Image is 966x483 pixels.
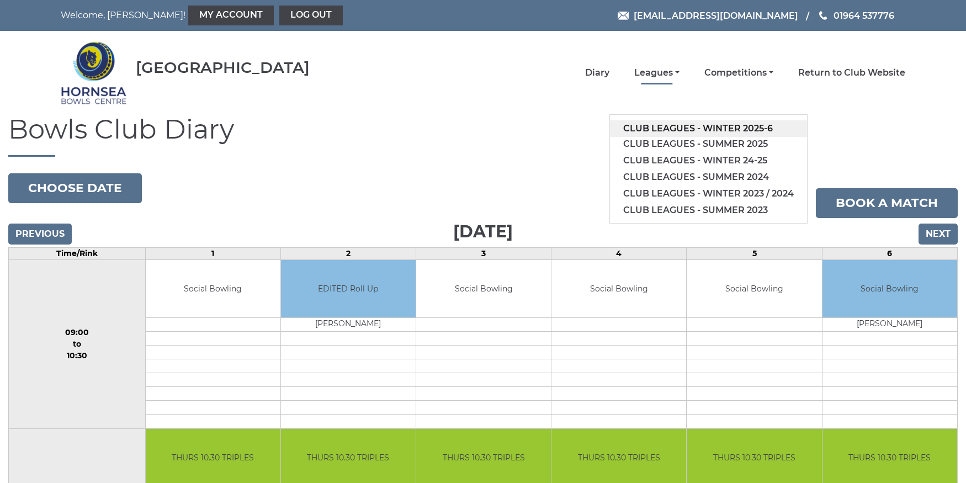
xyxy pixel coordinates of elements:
[618,12,629,20] img: Email
[145,247,280,259] td: 1
[610,120,807,137] a: Club leagues - Winter 2025-6
[818,9,894,23] a: Phone us 01964 537776
[816,188,958,218] a: Book a match
[610,152,807,169] a: Club leagues - Winter 24-25
[281,260,416,318] td: EDITED Roll Up
[819,11,827,20] img: Phone us
[634,67,680,79] a: Leagues
[834,10,894,20] span: 01964 537776
[610,136,807,152] a: Club leagues - Summer 2025
[280,247,416,259] td: 2
[585,67,609,79] a: Diary
[146,260,280,318] td: Social Bowling
[136,59,310,76] div: [GEOGRAPHIC_DATA]
[687,260,821,318] td: Social Bowling
[822,318,957,332] td: [PERSON_NAME]
[610,202,807,219] a: Club leagues - Summer 2023
[8,115,958,157] h1: Bowls Club Diary
[416,260,551,318] td: Social Bowling
[919,224,958,245] input: Next
[610,185,807,202] a: Club leagues - Winter 2023 / 2024
[609,114,808,224] ul: Leagues
[8,173,142,203] button: Choose date
[188,6,274,25] a: My Account
[8,224,72,245] input: Previous
[279,6,343,25] a: Log out
[281,318,416,332] td: [PERSON_NAME]
[9,247,146,259] td: Time/Rink
[798,67,905,79] a: Return to Club Website
[610,169,807,185] a: Club leagues - Summer 2024
[634,10,798,20] span: [EMAIL_ADDRESS][DOMAIN_NAME]
[822,247,957,259] td: 6
[61,6,403,25] nav: Welcome, [PERSON_NAME]!
[551,260,686,318] td: Social Bowling
[416,247,551,259] td: 3
[9,259,146,429] td: 09:00 to 10:30
[551,247,687,259] td: 4
[618,9,798,23] a: Email [EMAIL_ADDRESS][DOMAIN_NAME]
[61,34,127,112] img: Hornsea Bowls Centre
[704,67,773,79] a: Competitions
[822,260,957,318] td: Social Bowling
[687,247,822,259] td: 5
